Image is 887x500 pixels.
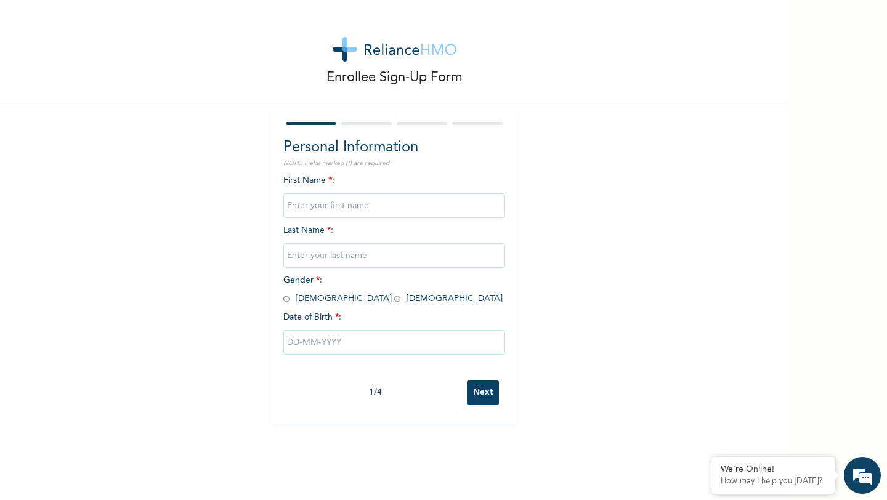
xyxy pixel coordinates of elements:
[283,226,505,260] span: Last Name :
[64,69,207,85] div: Chat with us now
[283,311,341,324] span: Date of Birth :
[283,137,505,159] h2: Personal Information
[71,174,170,299] span: We're online!
[6,439,121,448] span: Conversation
[283,276,503,303] span: Gender : [DEMOGRAPHIC_DATA] [DEMOGRAPHIC_DATA]
[23,62,50,92] img: d_794563401_company_1708531726252_794563401
[6,374,235,417] textarea: Type your message and hit 'Enter'
[467,380,499,405] input: Next
[202,6,232,36] div: Minimize live chat window
[721,477,825,486] p: How may I help you today?
[283,176,505,210] span: First Name :
[333,37,456,62] img: logo
[721,464,825,475] div: We're Online!
[121,417,235,456] div: FAQs
[283,243,505,268] input: Enter your last name
[326,68,463,88] p: Enrollee Sign-Up Form
[283,159,505,168] p: NOTE: Fields marked (*) are required
[283,330,505,355] input: DD-MM-YYYY
[283,386,467,399] div: 1 / 4
[283,193,505,218] input: Enter your first name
